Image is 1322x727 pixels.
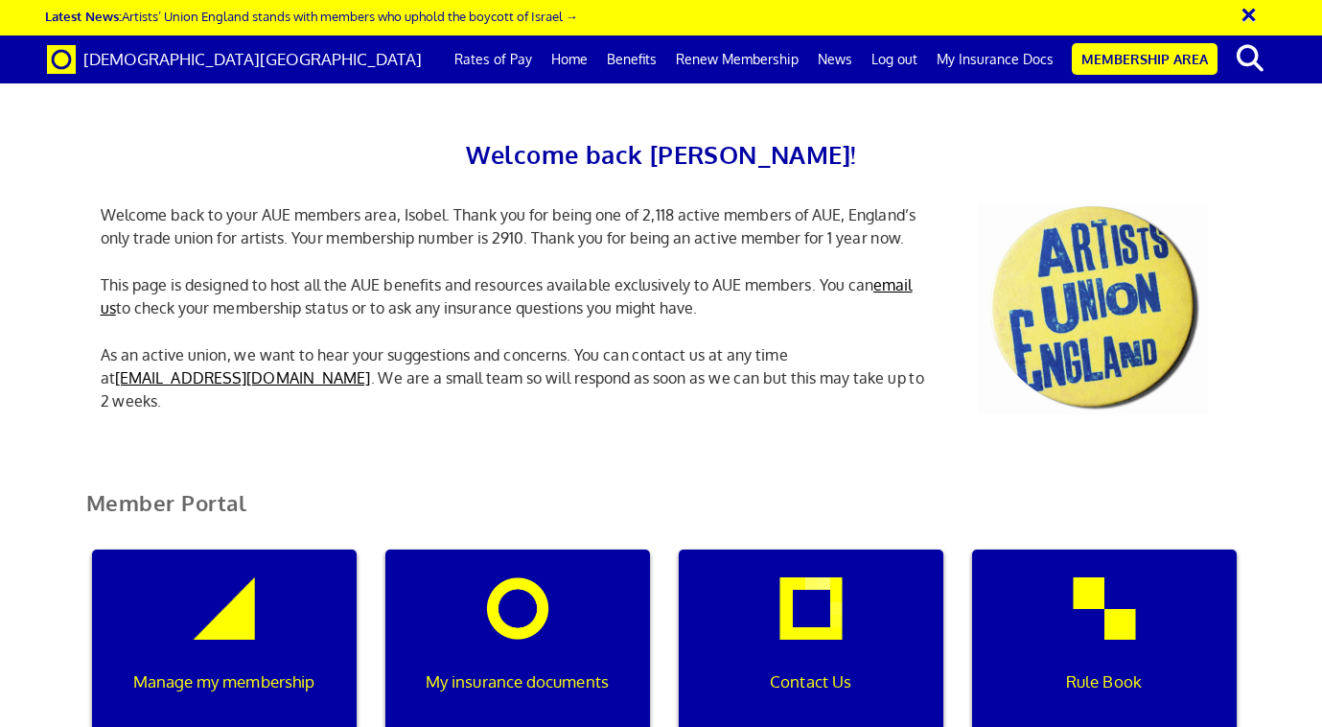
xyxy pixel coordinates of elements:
[115,368,371,387] a: [EMAIL_ADDRESS][DOMAIN_NAME]
[104,669,342,694] p: Manage my membership
[45,8,122,24] strong: Latest News:
[83,49,422,69] span: [DEMOGRAPHIC_DATA][GEOGRAPHIC_DATA]
[985,669,1222,694] p: Rule Book
[542,35,597,83] a: Home
[72,491,1251,538] h2: Member Portal
[86,273,949,319] p: This page is designed to host all the AUE benefits and resources available exclusively to AUE mem...
[691,669,929,694] p: Contact Us
[86,134,1237,175] h2: Welcome back [PERSON_NAME]!
[1221,38,1280,79] button: search
[666,35,808,83] a: Renew Membership
[808,35,862,83] a: News
[86,203,949,249] p: Welcome back to your AUE members area, Isobel. Thank you for being one of 2,118 active members of...
[33,35,436,83] a: Brand [DEMOGRAPHIC_DATA][GEOGRAPHIC_DATA]
[101,275,913,317] a: email us
[445,35,542,83] a: Rates of Pay
[86,343,949,412] p: As an active union, we want to hear your suggestions and concerns. You can contact us at any time...
[927,35,1063,83] a: My Insurance Docs
[45,8,578,24] a: Latest News:Artists’ Union England stands with members who uphold the boycott of Israel →
[597,35,666,83] a: Benefits
[1072,43,1218,75] a: Membership Area
[398,669,636,694] p: My insurance documents
[862,35,927,83] a: Log out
